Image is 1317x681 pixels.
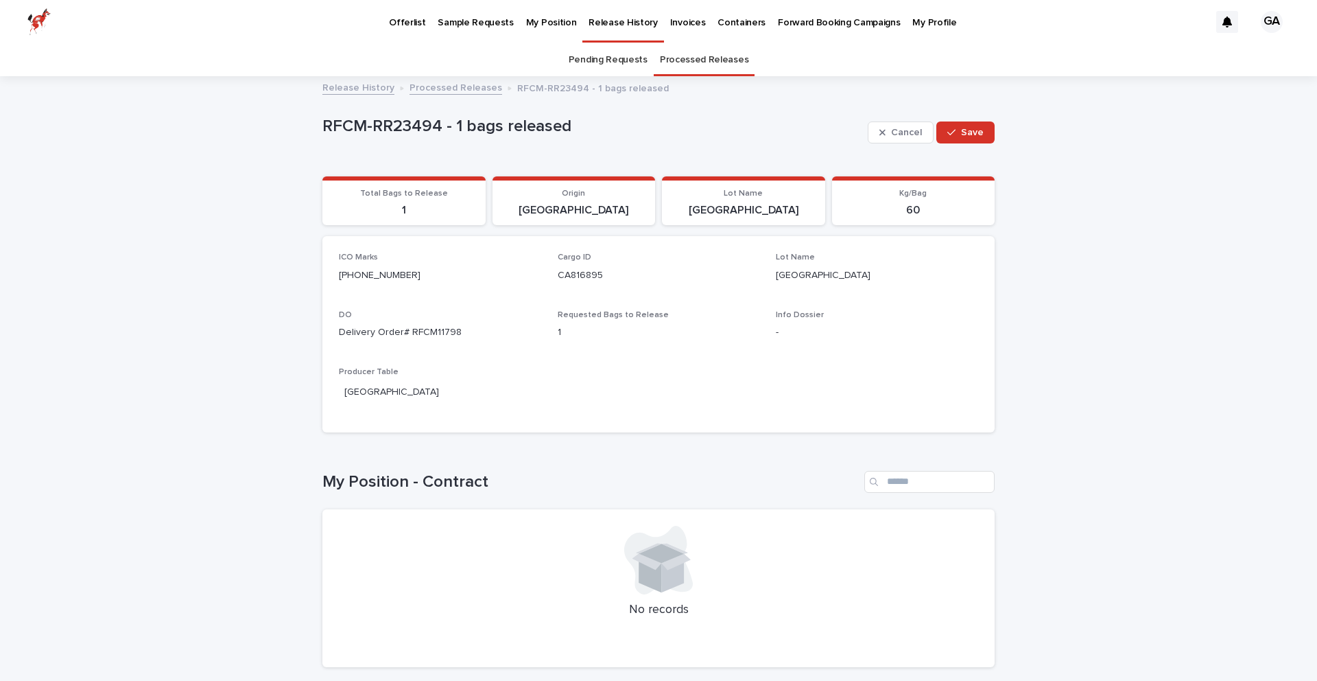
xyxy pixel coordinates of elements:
span: Save [961,128,984,137]
span: Total Bags to Release [360,189,448,198]
h1: My Position - Contract [322,472,859,492]
p: No records [339,603,978,618]
p: CA816895 [558,268,760,283]
p: RFCM-RR23494 - 1 bags released [517,80,669,95]
span: Origin [562,189,585,198]
a: Pending Requests [569,44,648,76]
p: [GEOGRAPHIC_DATA] [501,204,648,217]
a: Release History [322,79,394,95]
p: [PHONE_NUMBER] [339,268,541,283]
span: Producer Table [339,368,399,376]
p: [GEOGRAPHIC_DATA] [776,268,978,283]
p: 1 [331,204,477,217]
p: - [776,325,978,340]
span: Kg/Bag [899,189,927,198]
span: DO [339,311,352,319]
p: 1 [558,325,760,340]
input: Search [864,471,995,493]
img: zttTXibQQrCfv9chImQE [27,8,51,36]
a: Processed Releases [660,44,748,76]
span: Lot Name [776,253,815,262]
span: Cancel [891,128,922,137]
button: Cancel [868,122,934,143]
span: Info Dossier [776,311,824,319]
a: Processed Releases [410,79,502,95]
button: Save [936,122,995,143]
span: Requested Bags to Release [558,311,669,319]
span: Lot Name [724,189,763,198]
p: [GEOGRAPHIC_DATA] [670,204,817,217]
p: RFCM-RR23494 - 1 bags released [322,117,862,137]
span: Cargo ID [558,253,591,262]
a: [GEOGRAPHIC_DATA] [344,385,439,400]
p: 60 [840,204,987,217]
span: ICO Marks [339,253,378,262]
p: Delivery Order# RFCM11798 [339,325,541,340]
div: GA [1261,11,1283,33]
